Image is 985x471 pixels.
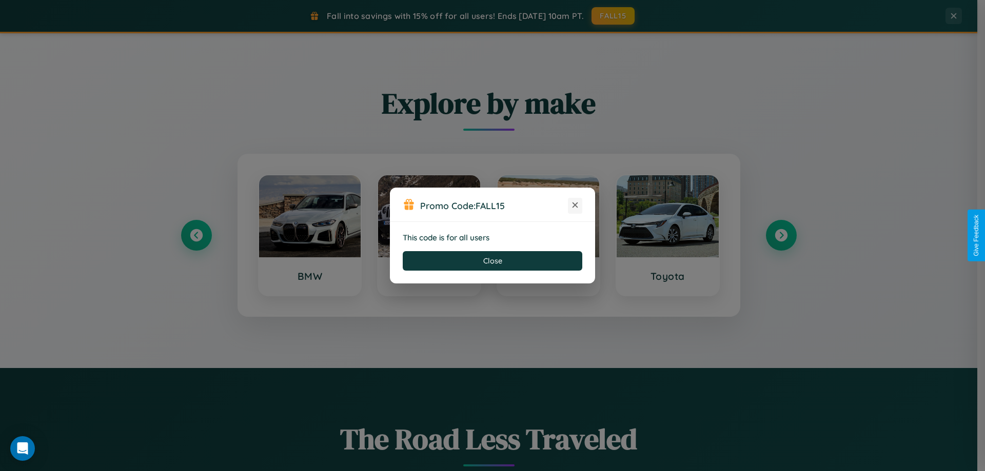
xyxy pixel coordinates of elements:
b: FALL15 [476,200,505,211]
strong: This code is for all users [403,233,489,242]
div: Open Intercom Messenger [10,436,35,461]
h3: Promo Code: [420,200,568,211]
button: Close [403,251,582,271]
div: Give Feedback [973,215,980,256]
